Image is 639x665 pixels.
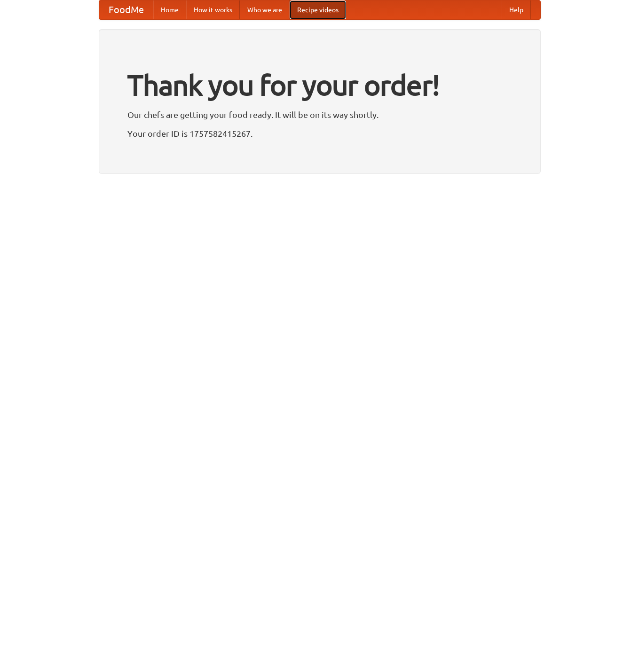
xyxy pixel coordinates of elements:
[290,0,346,19] a: Recipe videos
[502,0,531,19] a: Help
[127,63,512,108] h1: Thank you for your order!
[127,108,512,122] p: Our chefs are getting your food ready. It will be on its way shortly.
[153,0,186,19] a: Home
[240,0,290,19] a: Who we are
[186,0,240,19] a: How it works
[99,0,153,19] a: FoodMe
[127,126,512,141] p: Your order ID is 1757582415267.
